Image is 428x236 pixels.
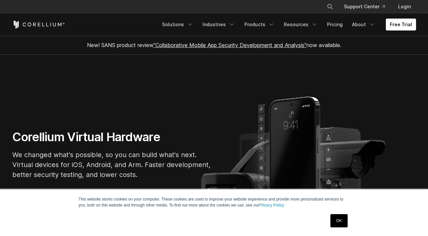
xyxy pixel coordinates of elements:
[259,203,285,207] a: Privacy Policy.
[12,130,212,145] h1: Corellium Virtual Hardware
[79,196,350,208] p: This website stores cookies on your computer. These cookies are used to improve your website expe...
[153,42,306,48] a: "Collaborative Mobile App Security Development and Analysis"
[348,19,379,30] a: About
[393,1,416,13] a: Login
[330,214,347,227] a: OK
[158,19,197,30] a: Solutions
[12,21,65,29] a: Corellium Home
[87,42,341,48] span: New! SANS product review now available.
[240,19,279,30] a: Products
[12,150,212,180] p: We changed what's possible, so you can build what's next. Virtual devices for iOS, Android, and A...
[339,1,390,13] a: Support Center
[158,19,416,30] div: Navigation Menu
[386,19,416,30] a: Free Trial
[323,19,347,30] a: Pricing
[199,19,239,30] a: Industries
[280,19,322,30] a: Resources
[319,1,416,13] div: Navigation Menu
[324,1,336,13] button: Search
